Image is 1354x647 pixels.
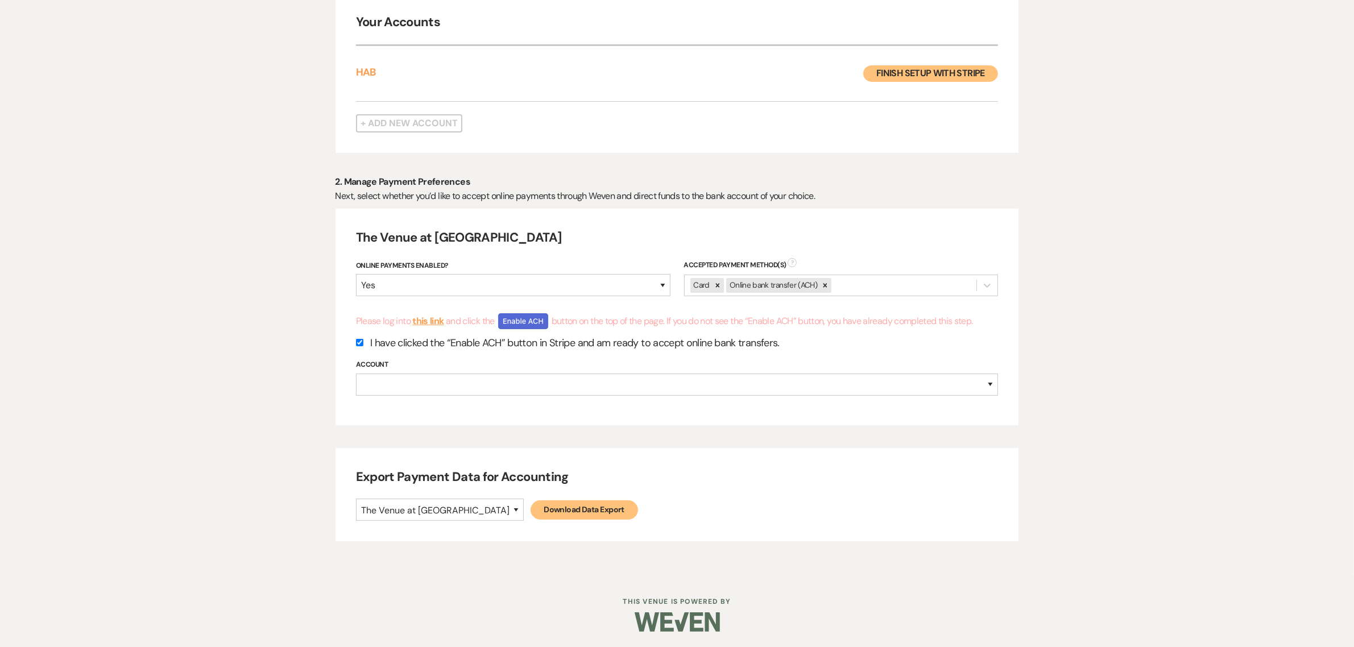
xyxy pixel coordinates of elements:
h3: 2. Manage Payment Preferences [336,176,1019,188]
span: Please log into [356,315,973,327]
h4: Export Payment Data for Accounting [356,468,999,486]
p: and click the button on the top of the page. If you do not see the “Enable ACH” button, you have ... [446,315,973,327]
p: Next, select whether you’d like to accept online payments through Weven and direct funds to the b... [336,189,1019,204]
a: Download Data Export [531,500,638,520]
img: Stripe Enable ACH Button [495,310,552,334]
button: + Add New Account [356,114,462,132]
div: Card [690,278,711,293]
div: Online bank transfer (ACH) [726,278,819,293]
button: Finish Setup with Stripe [863,65,999,82]
label: Online Payments Enabled? [356,260,670,272]
h4: Your Accounts [356,14,999,31]
span: ? [788,258,797,267]
a: HAB [356,65,376,79]
h4: The Venue at [GEOGRAPHIC_DATA] [356,229,999,247]
a: this link [412,315,444,327]
label: I have clicked the “Enable ACH” button in Stripe and am ready to accept online bank transfers. [356,334,999,352]
img: Weven Logo [635,602,720,642]
input: I have clicked the “Enable ACH” button in Stripe and am ready to accept online bank transfers. [356,339,363,346]
div: Accepted Payment Method(s) [684,260,999,270]
label: Account [356,359,999,371]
